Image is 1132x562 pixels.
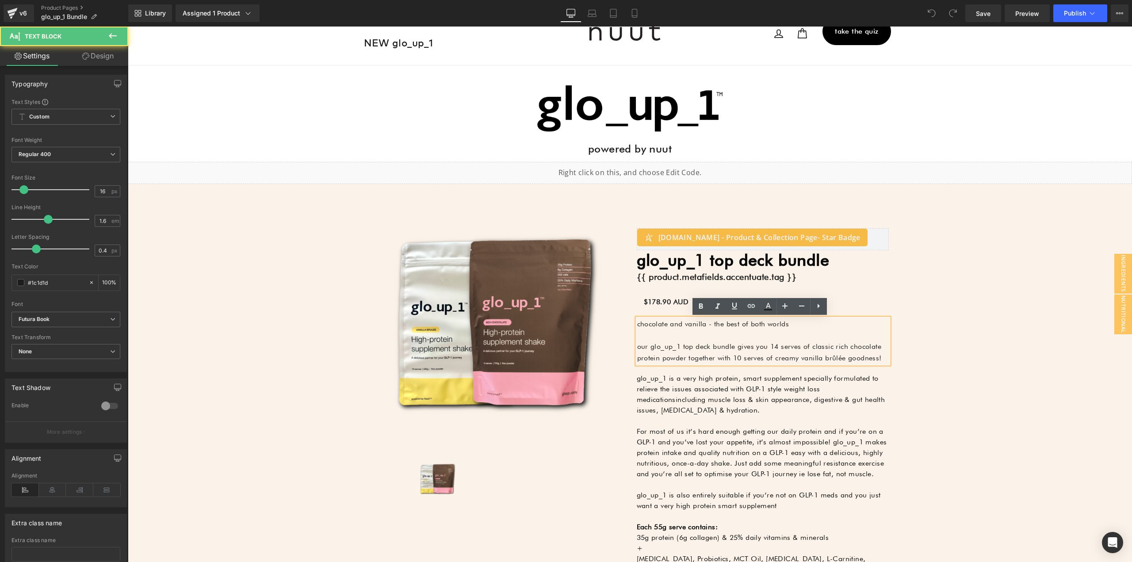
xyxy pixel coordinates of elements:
span: ingredients [987,227,1004,267]
a: Mobile [624,4,645,22]
div: Line Height [11,204,120,210]
div: % [99,275,120,291]
p: our glo_up_1 top deck bundle gives you 14 serves of classic rich chocolate protein powder togethe... [509,314,761,337]
img: Packaging for the chocolate and vanilla glo_up_1 flavours in the top deck bundle [288,430,332,474]
b: None [19,348,32,355]
i: Futura Book [19,316,50,323]
a: Tablet [603,4,624,22]
p: For most of us it’s hard enough getting our daily protein and if you’re on a GLP-1 and you’ve los... [509,400,761,453]
p: glo_up_1 is also entirely suitable if you’re not on GLP-1 meds and you just want a very high prot... [509,463,761,485]
span: Library [145,9,166,17]
strong: Each 55g serve contains: [509,496,590,505]
span: Text Block [25,33,61,40]
div: Alignment [11,450,42,462]
strong: {{ product.metafields.accentuate.tag }} [509,245,669,256]
a: v6 [4,4,34,22]
a: Desktop [560,4,581,22]
span: glo_up_1 Bundle [41,13,87,20]
div: Alignment [11,473,120,479]
span: - Star Badge [690,206,733,216]
a: Design [66,46,130,66]
button: Publish [1053,4,1107,22]
p: 35g protein (6g collagen) & 25% daily vitamins & minerals + [509,495,761,527]
a: glo_up_1 top deck bundle [509,224,702,243]
p: including muscle loss & skin appearance, digestive & gut health issues, [MEDICAL_DATA] & hydration. [509,347,761,389]
div: Extra class name [11,537,120,543]
span: Preview [1015,9,1039,18]
p: More settings [47,428,82,436]
button: More [1111,4,1128,22]
div: Text Shadow [11,379,50,391]
div: Enable [11,402,92,411]
b: Custom [29,113,50,121]
p: [MEDICAL_DATA], Probiotics, MCT Oil, [MEDICAL_DATA], L-Carnitine, Magnesium, Peppermint, Curcumin... [509,527,761,548]
a: Product Pages [41,4,128,11]
button: More settings [5,421,126,442]
a: Preview [1005,4,1050,22]
span: Save [976,9,990,18]
span: nutritional [987,268,1004,308]
div: v6 [18,8,29,19]
a: Packaging for the chocolate and vanilla glo_up_1 flavours in the top deck bundle [288,430,342,474]
div: Extra class name [11,514,62,527]
div: Letter Spacing [11,234,120,240]
button: Redo [944,4,962,22]
a: Laptop [581,4,603,22]
p: (save $10) [579,270,754,281]
b: Regular 400 [19,151,51,157]
img: glo_up_1 top deck bundle [244,171,496,423]
span: [DOMAIN_NAME] - Product & Collection Page [531,206,733,216]
span: Publish [1064,10,1086,17]
div: Font Size [11,175,120,181]
input: Color [28,278,84,287]
a: New Library [128,4,172,22]
span: glo_up_1 is a very high protein, smart supplement specially formulated to relieve the issues asso... [509,348,751,377]
span: px [111,248,119,253]
button: Undo [923,4,941,22]
div: Assigned 1 Product [183,9,252,18]
div: Text Transform [11,334,120,340]
div: Typography [11,75,48,88]
div: Text Styles [11,98,120,105]
p: chocolate and vanilla - the best of both worlds [509,292,761,303]
div: Text Color [11,264,120,270]
span: px [111,188,119,194]
span: em [111,218,119,224]
a: NEW glo_up_1 [227,5,314,30]
div: Open Intercom Messenger [1102,532,1123,553]
div: Font Weight [11,137,120,143]
div: Font [11,301,120,307]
